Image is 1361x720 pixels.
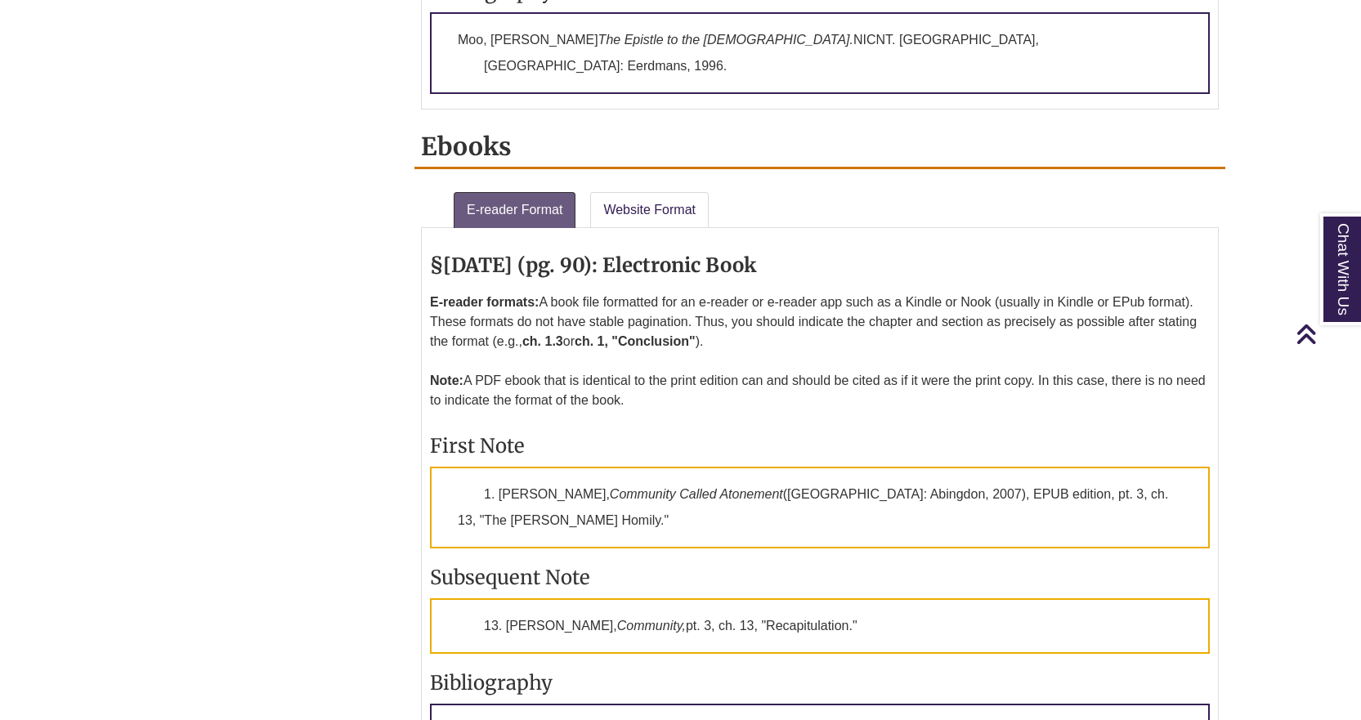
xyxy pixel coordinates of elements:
a: E-reader Format [454,192,575,228]
em: The Epistle to the [DEMOGRAPHIC_DATA]. [598,33,853,47]
strong: E-reader formats: [430,295,539,309]
strong: ch. 1.3 [522,334,563,348]
a: Website Format [590,192,709,228]
em: Community, [617,619,686,633]
p: Moo, [PERSON_NAME] NICNT. [GEOGRAPHIC_DATA], [GEOGRAPHIC_DATA]: Eerdmans, 1996. [430,12,1210,94]
strong: Note: [430,373,463,387]
strong: §[DATE] (pg. 90): Electronic Book [430,253,757,278]
p: 13. [PERSON_NAME], pt. 3, ch. 13, "Recapitulation." [430,598,1210,654]
a: Back to Top [1296,323,1357,345]
strong: ch. 1, "Conclusion" [575,334,696,348]
h3: First Note [430,433,1210,458]
p: 1. [PERSON_NAME], ([GEOGRAPHIC_DATA]: Abingdon, 2007), EPUB edition, pt. 3, ch. 13, "The [PERSON_... [430,467,1210,548]
h3: Subsequent Note [430,565,1210,590]
h3: Bibliography [430,670,1210,695]
em: Community Called Atonement [610,487,783,501]
p: A book file formatted for an e-reader or e-reader app such as a Kindle or Nook (usually in Kindle... [430,286,1210,417]
h2: Ebooks [414,126,1225,169]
